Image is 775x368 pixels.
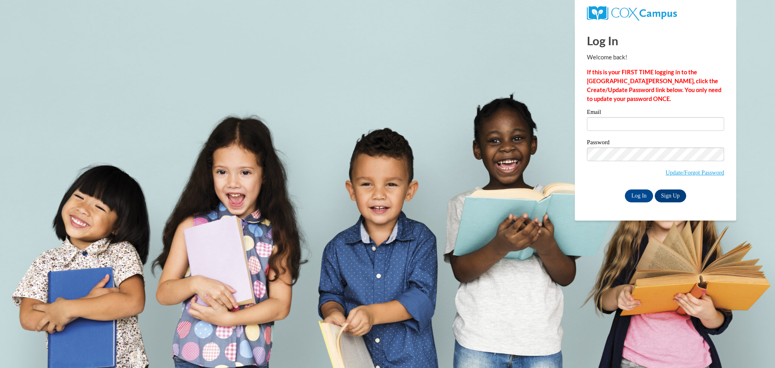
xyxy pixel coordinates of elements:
img: COX Campus [587,6,677,21]
strong: If this is your FIRST TIME logging in to the [GEOGRAPHIC_DATA][PERSON_NAME], click the Create/Upd... [587,69,721,102]
a: COX Campus [587,9,677,16]
a: Update/Forgot Password [666,169,724,176]
input: Log In [625,189,653,202]
label: Email [587,109,724,117]
h1: Log In [587,32,724,49]
label: Password [587,139,724,147]
p: Welcome back! [587,53,724,62]
a: Sign Up [655,189,686,202]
